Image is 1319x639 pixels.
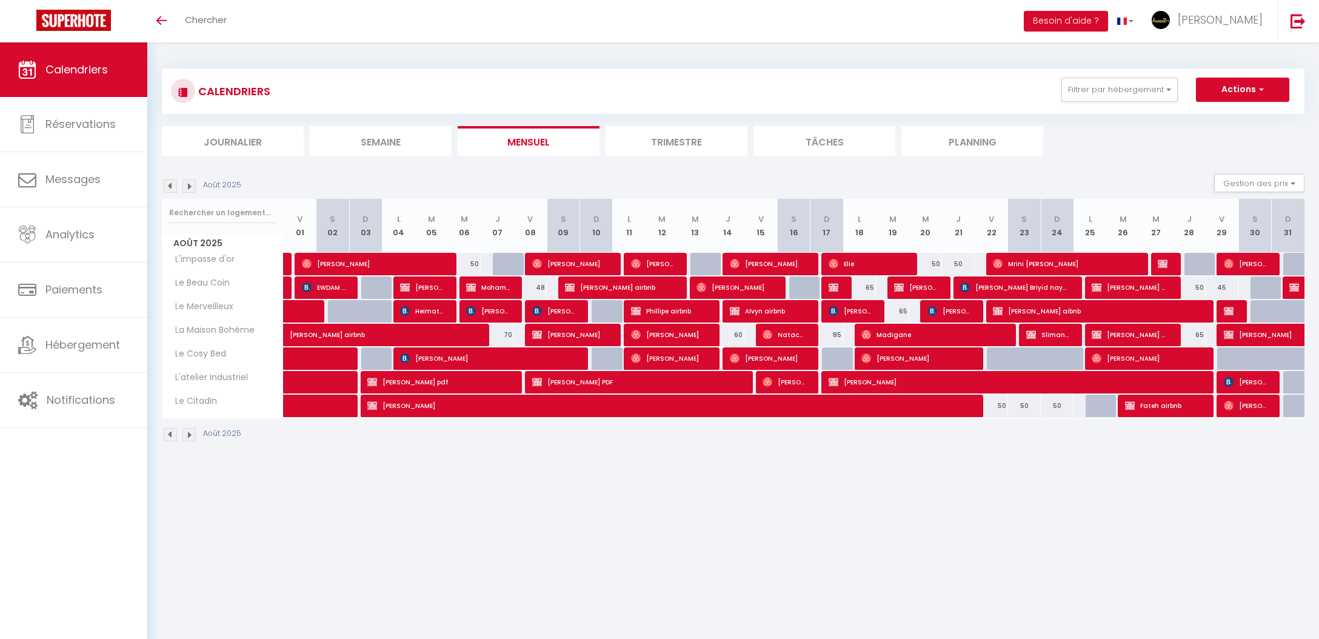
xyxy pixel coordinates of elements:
[284,324,316,347] a: [PERSON_NAME] airbnb
[692,213,699,225] abbr: M
[876,199,909,253] th: 19
[297,213,302,225] abbr: V
[316,199,349,253] th: 02
[514,199,547,253] th: 08
[203,428,241,440] p: Août 2025
[753,126,895,156] li: Tâches
[876,300,909,323] div: 65
[843,276,876,299] div: 65
[730,347,806,370] span: [PERSON_NAME]
[1120,213,1127,225] abbr: M
[164,300,236,313] span: Le Merveilleux
[532,299,576,323] span: [PERSON_NAME]
[45,172,101,187] span: Messages
[45,62,108,77] span: Calendriers
[613,199,646,253] th: 11
[1024,11,1108,32] button: Besoin d'aide ?
[481,199,513,253] th: 07
[696,276,773,299] span: [PERSON_NAME]
[481,324,513,346] div: 70
[290,317,457,340] span: [PERSON_NAME] airbnb
[631,347,707,370] span: [PERSON_NAME]
[1041,395,1074,417] div: 50
[1092,323,1168,346] span: [PERSON_NAME] airbnb
[889,213,897,225] abbr: M
[547,199,579,253] th: 09
[909,199,942,253] th: 20
[989,213,994,225] abbr: V
[993,299,1200,323] span: [PERSON_NAME] aibnb
[310,126,452,156] li: Semaine
[302,276,346,299] span: EWDAM Damian Kulpa [STREET_ADDRESS], NIP 8172182267
[1008,395,1041,417] div: 50
[1092,347,1201,370] span: [PERSON_NAME]
[1196,78,1289,102] button: Actions
[367,394,967,417] span: [PERSON_NAME]
[367,370,509,393] span: [PERSON_NAME] pdf
[646,199,678,253] th: 12
[45,282,102,297] span: Paiements
[942,199,975,253] th: 21
[36,10,111,31] img: Super Booking
[47,392,115,407] span: Notifications
[1178,12,1263,27] span: [PERSON_NAME]
[164,253,238,266] span: L'impasse d'or
[349,199,382,253] th: 03
[415,199,448,253] th: 05
[861,347,970,370] span: [PERSON_NAME]
[993,252,1135,275] span: Mrini [PERSON_NAME]
[593,213,599,225] abbr: D
[203,179,241,191] p: Août 2025
[302,252,444,275] span: [PERSON_NAME]
[164,324,258,337] span: La Maison Bohème
[1089,213,1092,225] abbr: L
[810,324,843,346] div: 85
[1061,78,1178,102] button: Filtrer par hébergement
[1021,213,1027,225] abbr: S
[730,252,806,275] span: [PERSON_NAME]
[448,199,481,253] th: 06
[164,347,229,361] span: Le Cosy Bed
[829,370,1200,393] span: [PERSON_NAME]
[1224,252,1267,275] span: [PERSON_NAME]
[527,213,533,225] abbr: V
[829,276,840,299] span: siLVA Booking annulé
[495,213,500,225] abbr: J
[1224,299,1235,323] span: [PERSON_NAME]
[1074,199,1106,253] th: 25
[532,323,609,346] span: [PERSON_NAME]
[565,276,674,299] span: [PERSON_NAME] airbnb
[927,299,971,323] span: [PERSON_NAME]
[1206,199,1238,253] th: 29
[956,213,961,225] abbr: J
[1140,199,1172,253] th: 27
[975,395,1007,417] div: 50
[1271,199,1304,253] th: 31
[1107,199,1140,253] th: 26
[1291,13,1306,28] img: logout
[829,252,905,275] span: Elie
[1224,394,1267,417] span: [PERSON_NAME]
[712,199,744,253] th: 14
[960,276,1069,299] span: [PERSON_NAME] Briyid nayeli
[330,213,335,225] abbr: S
[169,202,276,224] input: Rechercher un logement...
[678,199,711,253] th: 13
[922,213,929,225] abbr: M
[400,276,444,299] span: [PERSON_NAME]
[164,395,220,408] span: Le Citadin
[942,253,975,275] div: 50
[631,252,675,275] span: [PERSON_NAME]
[561,213,566,225] abbr: S
[824,213,830,225] abbr: D
[627,213,631,225] abbr: L
[909,253,942,275] div: 50
[1158,252,1169,275] span: Soufiane annulé
[744,199,777,253] th: 15
[1172,324,1205,346] div: 65
[758,213,764,225] abbr: V
[1172,199,1205,253] th: 28
[185,13,227,26] span: Chercher
[1252,213,1258,225] abbr: S
[579,199,612,253] th: 10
